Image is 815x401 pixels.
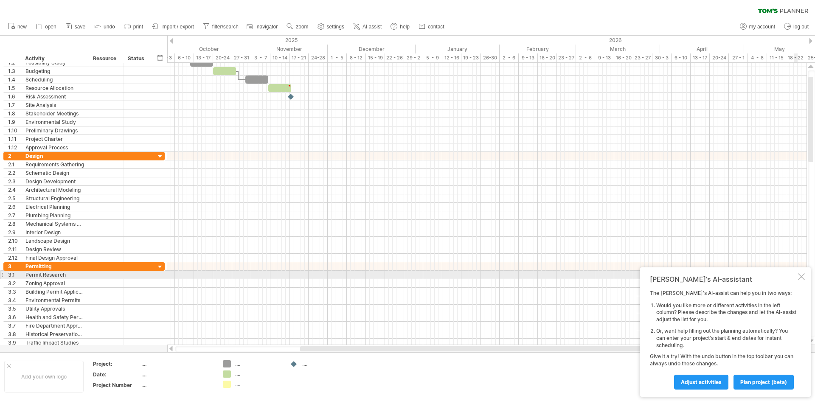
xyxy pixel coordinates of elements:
[8,245,21,253] div: 2.11
[17,24,27,30] span: new
[557,53,576,62] div: 23 - 27
[650,275,796,283] div: [PERSON_NAME]'s AI-assistant
[25,237,84,245] div: Landscape Design
[141,381,213,389] div: ....
[25,135,84,143] div: Project Charter
[748,53,767,62] div: 4 - 8
[366,53,385,62] div: 15 - 19
[315,21,347,32] a: settings
[175,53,194,62] div: 6 - 10
[289,53,309,62] div: 17 - 21
[25,143,84,151] div: Approval Process
[740,379,787,385] span: plan project (beta)
[25,186,84,194] div: Architectural Modeling
[729,53,748,62] div: 27 - 1
[8,84,21,92] div: 1.5
[93,360,140,367] div: Project:
[25,228,84,236] div: Interior Design
[656,328,796,349] li: Or, want help filling out the planning automatically? You can enter your project's start & end da...
[25,211,84,219] div: Plumbing Planning
[691,53,710,62] div: 13 - 17
[423,53,442,62] div: 5 - 9
[8,330,21,338] div: 3.8
[8,67,21,75] div: 1.3
[25,262,84,270] div: Permitting
[284,21,311,32] a: zoom
[213,53,232,62] div: 20-24
[8,135,21,143] div: 1.11
[25,322,84,330] div: Fire Department Approval
[672,53,691,62] div: 6 - 10
[8,254,21,262] div: 2.12
[25,330,84,338] div: Historical Preservation Approval
[45,24,56,30] span: open
[416,45,500,53] div: January 2026
[150,21,197,32] a: import / export
[25,194,84,202] div: Structural Engineering
[235,381,281,388] div: ....
[8,228,21,236] div: 2.9
[8,203,21,211] div: 2.6
[25,126,84,135] div: Preliminary Drawings
[25,220,84,228] div: Mechanical Systems Design
[8,211,21,219] div: 2.7
[8,288,21,296] div: 3.3
[500,53,519,62] div: 2 - 6
[25,93,84,101] div: Risk Assessment
[309,53,328,62] div: 24-28
[674,375,728,390] a: Adjust activities
[25,109,84,118] div: Stakeholder Meetings
[128,54,146,63] div: Status
[161,24,194,30] span: import / export
[25,296,84,304] div: Environmental Permits
[93,54,119,63] div: Resource
[481,53,500,62] div: 26-30
[257,24,278,30] span: navigator
[782,21,811,32] a: log out
[122,21,146,32] a: print
[6,21,29,32] a: new
[25,177,84,185] div: Design Development
[8,177,21,185] div: 2.3
[25,54,84,63] div: Activity
[650,290,796,389] div: The [PERSON_NAME]'s AI-assist can help you in two ways: Give it a try! With the undo button in th...
[388,21,412,32] a: help
[25,288,84,296] div: Building Permit Application
[141,360,213,367] div: ....
[351,21,384,32] a: AI assist
[4,361,84,393] div: Add your own logo
[500,45,576,53] div: February 2026
[212,24,239,30] span: filter/search
[25,271,84,279] div: Permit Research
[363,24,382,30] span: AI assist
[652,53,672,62] div: 30 - 3
[749,24,775,30] span: my account
[92,21,118,32] a: undo
[519,53,538,62] div: 9 - 13
[104,24,115,30] span: undo
[8,339,21,347] div: 3.9
[576,53,595,62] div: 2 - 6
[8,160,21,168] div: 2.1
[25,339,84,347] div: Traffic Impact Studies
[8,143,21,151] div: 1.12
[8,296,21,304] div: 3.4
[328,45,416,53] div: December 2025
[328,53,347,62] div: 1 - 5
[75,24,85,30] span: save
[235,370,281,378] div: ....
[461,53,481,62] div: 19 - 23
[656,302,796,323] li: Would you like more or different activities in the left column? Please describe the changes and l...
[201,21,241,32] a: filter/search
[25,160,84,168] div: Requirements Gathering
[681,379,722,385] span: Adjust activities
[633,53,652,62] div: 23 - 27
[25,254,84,262] div: Final Design Approval
[614,53,633,62] div: 16 - 20
[660,45,744,53] div: April 2026
[245,21,280,32] a: navigator
[8,237,21,245] div: 2.10
[786,53,805,62] div: 18 - 22
[232,53,251,62] div: 27 - 31
[25,203,84,211] div: Electrical Planning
